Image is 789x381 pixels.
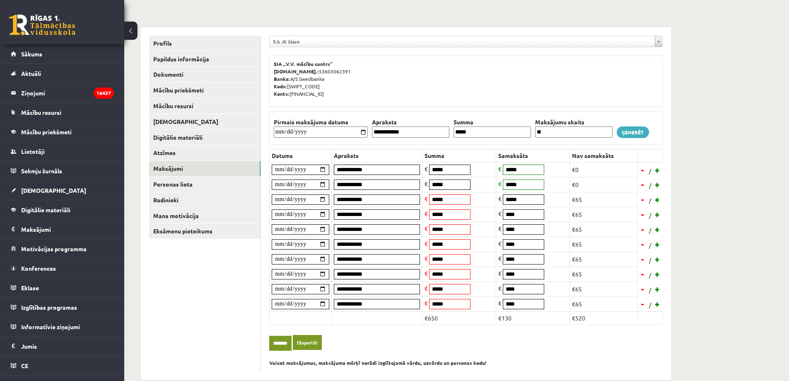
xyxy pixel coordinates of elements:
span: Jumis [21,342,37,350]
a: + [654,268,662,280]
td: €0 [570,177,638,192]
span: Mācību resursi [21,109,61,116]
span: € [425,165,428,172]
a: - [639,283,647,295]
a: [DEMOGRAPHIC_DATA] [149,114,261,129]
span: € [498,255,502,262]
span: Sākums [21,50,42,58]
span: € [425,195,428,202]
td: €65 [570,237,638,252]
a: Eksportēt [293,335,322,350]
a: Jumis [11,337,114,356]
span: / [648,256,652,265]
span: € [425,225,428,232]
a: Izglītības programas [11,298,114,317]
p: 53603062391 A/S Swedbanka [SWIFT_CODE] [FINANCIAL_ID] [274,60,658,97]
span: Digitālie materiāli [21,206,70,214]
a: Eklase [11,278,114,297]
td: €65 [570,282,638,296]
a: Mācību priekšmeti [11,122,114,141]
span: Izglītības programas [21,303,77,311]
a: + [654,193,662,206]
span: / [648,286,652,294]
a: - [639,193,647,206]
span: / [648,181,652,190]
span: € [498,195,502,202]
b: SIA „V.V. mācību centrs” [274,61,333,67]
a: - [639,298,647,310]
td: €0 [570,162,638,177]
span: € [498,210,502,217]
span: Sekmju žurnāls [21,167,62,175]
span: / [648,301,652,309]
b: Banka: [274,75,290,82]
td: €65 [570,207,638,222]
span: [DEMOGRAPHIC_DATA] [21,187,86,194]
span: € [498,165,502,172]
span: 9.b JK klase [273,36,651,47]
th: Apraksts [332,149,422,162]
a: - [639,223,647,235]
td: €520 [570,311,638,325]
th: Pirmais maksājuma datums [272,118,370,126]
a: Ģenerēt [617,126,649,138]
a: - [639,268,647,280]
span: € [425,269,428,277]
td: €650 [422,311,496,325]
a: Informatīvie ziņojumi [11,317,114,336]
a: Digitālie materiāli [11,200,114,219]
a: + [654,238,662,250]
b: Kods: [274,83,287,90]
span: € [425,299,428,307]
a: Konferences [11,259,114,278]
span: Eklase [21,284,39,291]
a: + [654,283,662,295]
td: €65 [570,252,638,267]
span: € [425,180,428,187]
a: + [654,178,662,191]
a: 9.b JK klase [270,36,662,47]
th: Nav samaksāts [570,149,638,162]
td: €65 [570,296,638,311]
td: €65 [570,192,638,207]
a: Maksājumi [11,220,114,239]
a: Profils [149,36,261,51]
a: - [639,253,647,265]
a: Radinieki [149,192,261,208]
span: € [498,180,502,187]
a: Mācību resursi [11,103,114,122]
span: € [425,255,428,262]
a: Maksājumi [149,161,261,176]
span: / [648,226,652,235]
a: Sekmju žurnāls [11,161,114,180]
span: / [648,241,652,250]
span: Informatīvie ziņojumi [21,323,80,330]
b: Konts: [274,90,290,97]
td: €130 [496,311,570,325]
a: CE [11,356,114,375]
a: + [654,208,662,221]
span: / [648,196,652,205]
a: Atzīmes [149,145,261,160]
a: Rīgas 1. Tālmācības vidusskola [9,15,75,35]
i: 16437 [94,87,114,99]
a: Lietotāji [11,142,114,161]
a: + [654,223,662,235]
span: Mācību priekšmeti [21,128,72,136]
span: CE [21,362,28,369]
th: Summa [451,118,533,126]
a: Mācību priekšmeti [149,83,261,98]
span: Konferences [21,265,56,272]
span: € [498,240,502,247]
a: - [639,178,647,191]
legend: Ziņojumi [21,83,114,102]
a: - [639,164,647,176]
span: / [648,271,652,279]
span: € [425,210,428,217]
th: Samaksāts [496,149,570,162]
b: Veicot maksājumus, maksājuma mērķī norādi izglītojamā vārdu, uzvārdu un personas kodu! [269,359,487,366]
span: Aktuāli [21,70,41,77]
a: Mana motivācija [149,208,261,223]
td: €65 [570,267,638,282]
a: Eksāmenu pieteikums [149,223,261,239]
